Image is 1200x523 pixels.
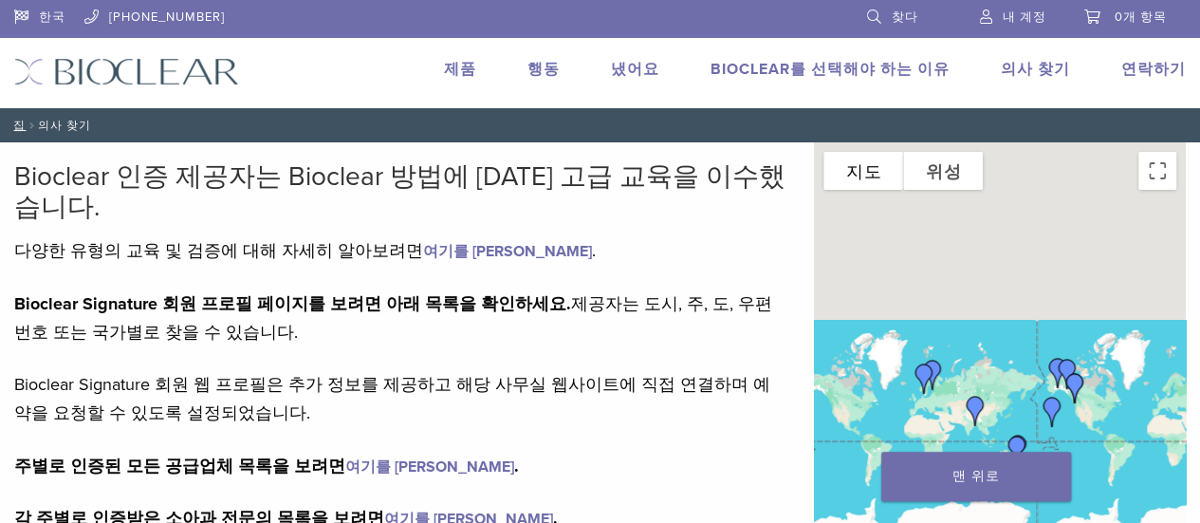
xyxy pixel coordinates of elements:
button: 전체 화면 보기로 전환 [1138,152,1176,190]
font: 주별로 인증된 모든 공급업체 목록을 보려면 [14,456,345,476]
font: 맨 위로 [952,468,1000,484]
font: 찾다 [892,9,918,25]
img: 바이오클리어 [14,58,239,85]
font: 지도 [845,161,881,181]
font: Bioclear Signature 회원 웹 프로필은 추가 정보를 제공하고 해당 사무실 웹사이트에 직접 연결하며 예약을 요청할 수 있도록 설정되었습니다. [14,374,770,423]
a: 맨 위로 [881,452,1071,501]
font: Bioclear 인증 제공자는 Bioclear 방법에 [DATE] 고급 교육을 이수했습니다. [14,160,785,223]
a: 여기를 [PERSON_NAME] [345,458,514,476]
font: 한국 [39,9,65,25]
a: 행동 [527,60,560,79]
a: 여기를 [PERSON_NAME] [423,242,592,261]
font: 집 [13,119,26,132]
font: . [514,456,519,476]
a: 연락하기 [1121,60,1186,79]
div: 요한 하그만 박사 [901,356,947,402]
div: 제프리 완 박사 [994,428,1040,474]
font: 위성 [925,161,961,181]
font: 0개 항목 [1115,9,1167,25]
div: 미코 구스타프손 박사 [910,352,955,398]
div: 로버트 로빈슨 박사 [1035,350,1080,396]
div: 에드워드 볼튼 박사 [995,427,1041,473]
font: 내 계정 [1003,9,1046,25]
font: 의사 찾기 [38,119,91,132]
a: 의사 찾기 [1001,60,1070,79]
a: 제품 [444,60,476,79]
a: Bioclear를 선택해야 하는 이유 [711,60,950,79]
font: 다양한 유형의 교육 및 검증에 대해 자세히 알아보려면 [14,240,423,261]
button: 거리 지도 보기 [823,152,903,190]
font: [PHONE_NUMBER] [109,9,225,25]
button: 위성 이미지 보기 [903,152,983,190]
a: 집 [8,119,26,132]
div: 쉬얀빈 박사 [1052,365,1098,411]
font: Bioclear Signature 회원 프로필 페이지를 보려면 아래 목록을 확인하세요. [14,293,571,314]
div: 크리스 닙 박사 [1029,389,1075,435]
div: 로쉬 고빈다사미 박사 [1044,351,1090,397]
div: 디샤 아가왈 박사 [952,388,998,434]
font: . [592,240,596,261]
font: 제공자는 도시, 주, 도, 우편번호 또는 국가별로 찾을 수 있습니다. [14,293,772,343]
a: 냈어요 [611,60,659,79]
